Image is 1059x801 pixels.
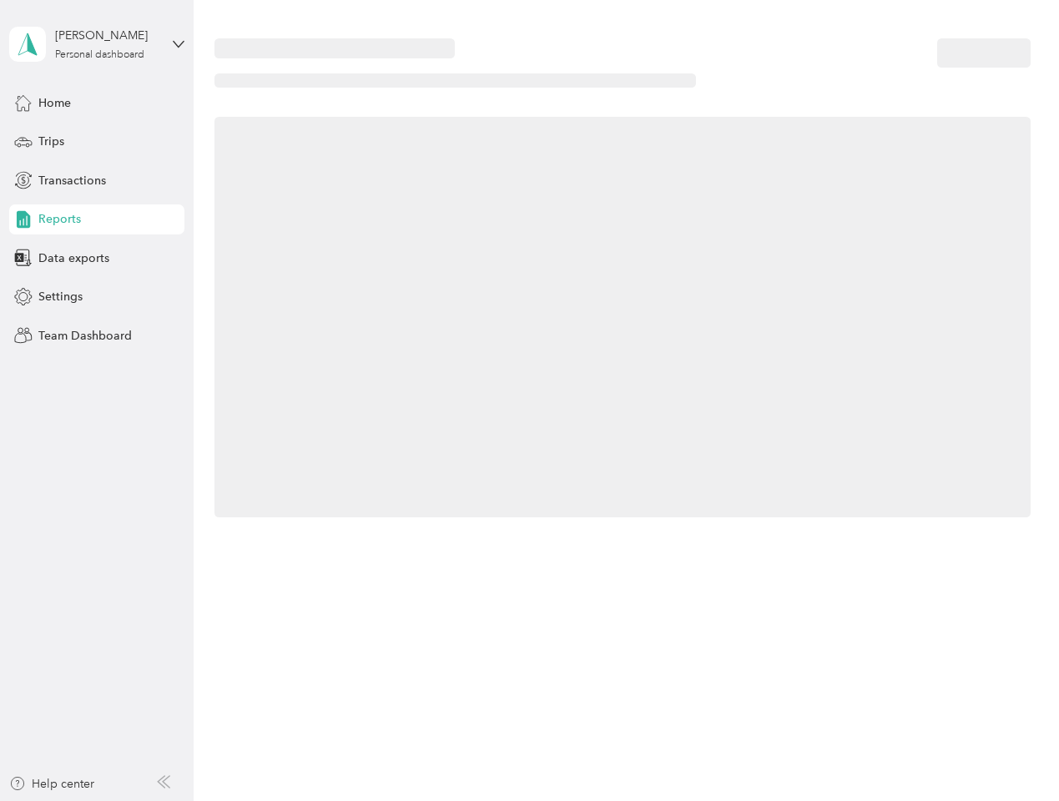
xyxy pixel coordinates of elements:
[38,327,132,345] span: Team Dashboard
[966,708,1059,801] iframe: Everlance-gr Chat Button Frame
[38,94,71,112] span: Home
[9,775,94,793] button: Help center
[38,210,81,228] span: Reports
[38,172,106,189] span: Transactions
[38,249,109,267] span: Data exports
[38,133,64,150] span: Trips
[55,27,159,44] div: [PERSON_NAME]
[38,288,83,305] span: Settings
[55,50,144,60] div: Personal dashboard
